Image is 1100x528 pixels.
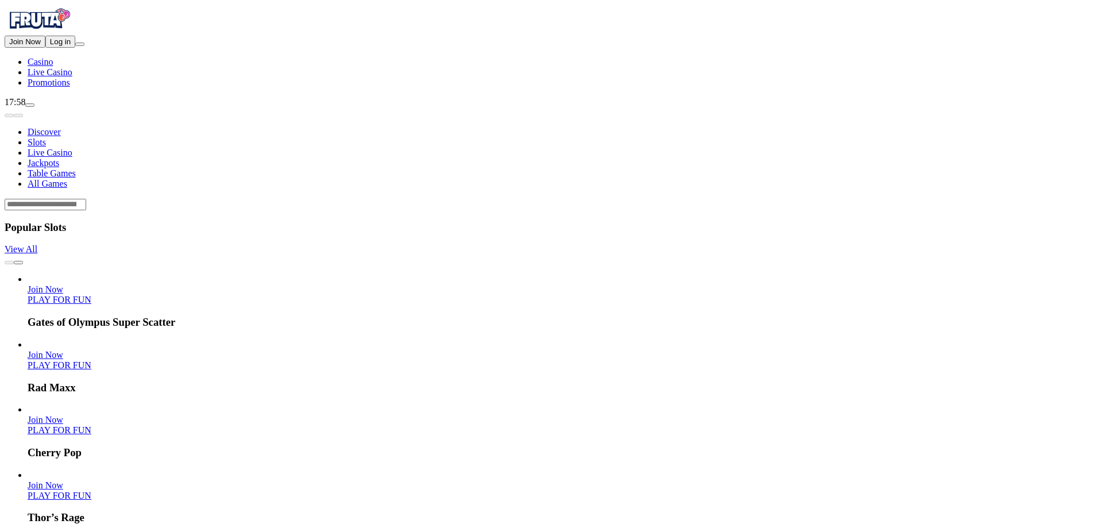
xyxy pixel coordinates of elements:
[28,491,91,500] a: Thor’s Rage
[28,148,72,157] a: Live Casino
[28,480,63,490] a: Thor’s Rage
[28,284,63,294] span: Join Now
[9,37,41,46] span: Join Now
[5,97,25,107] span: 17:58
[28,158,59,168] a: Jackpots
[28,274,1095,329] article: Gates of Olympus Super Scatter
[28,415,63,425] a: Cherry Pop
[5,36,45,48] button: Join Now
[5,107,1095,210] header: Lobby
[5,5,74,33] img: Fruta
[5,199,86,210] input: Search
[45,36,75,48] button: Log in
[25,103,34,107] button: live-chat
[28,316,1095,329] h3: Gates of Olympus Super Scatter
[28,404,1095,459] article: Cherry Pop
[28,511,1095,524] h3: Thor’s Rage
[5,261,14,264] button: prev slide
[75,43,84,46] button: menu
[5,221,1095,234] h3: Popular Slots
[28,295,91,305] a: Gates of Olympus Super Scatter
[28,78,70,87] span: Promotions
[5,107,1095,189] nav: Lobby
[5,114,14,117] button: prev slide
[28,168,76,178] a: Table Games
[14,114,23,117] button: next slide
[28,179,67,188] a: All Games
[5,5,1095,88] nav: Primary
[14,261,23,264] button: next slide
[28,470,1095,525] article: Thor’s Rage
[28,67,72,77] span: Live Casino
[28,446,1095,459] h3: Cherry Pop
[28,284,63,294] a: Gates of Olympus Super Scatter
[28,57,53,67] span: Casino
[28,57,53,67] a: diamond iconCasino
[28,137,46,147] a: Slots
[28,78,70,87] a: gift-inverted iconPromotions
[5,244,37,254] a: View All
[50,37,71,46] span: Log in
[28,340,1095,394] article: Rad Maxx
[28,350,63,360] span: Join Now
[28,425,91,435] a: Cherry Pop
[28,350,63,360] a: Rad Maxx
[28,127,61,137] a: Discover
[28,67,72,77] a: poker-chip iconLive Casino
[28,360,91,370] a: Rad Maxx
[5,25,74,35] a: Fruta
[28,415,63,425] span: Join Now
[28,480,63,490] span: Join Now
[28,381,1095,394] h3: Rad Maxx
